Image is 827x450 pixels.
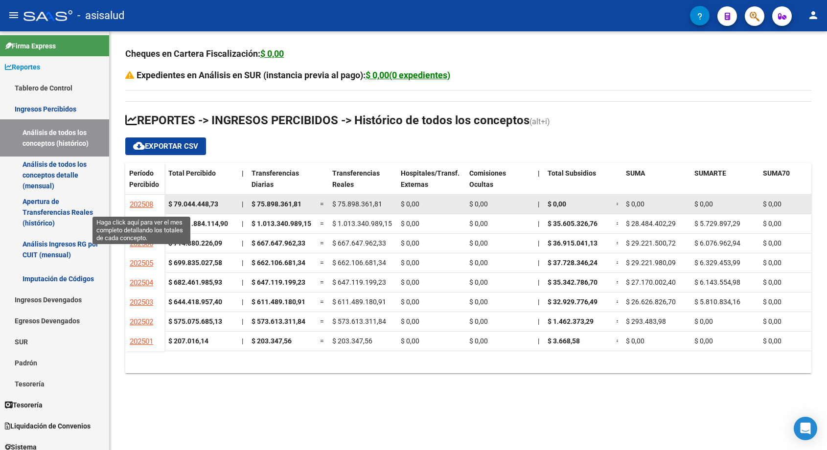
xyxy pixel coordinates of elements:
[616,220,620,227] span: =
[548,169,596,177] span: Total Subsidios
[469,337,488,345] span: $ 0,00
[763,317,781,325] span: $ 0,00
[548,317,594,325] span: $ 1.462.373,29
[130,337,153,346] span: 202501
[242,220,243,227] span: |
[252,278,305,286] span: $ 647.119.199,23
[320,220,324,227] span: =
[694,298,740,306] span: $ 5.810.834,16
[164,163,238,204] datatable-header-cell: Total Percibido
[133,140,145,152] mat-icon: cloud_download
[763,200,781,208] span: $ 0,00
[529,117,550,126] span: (alt+i)
[252,259,305,267] span: $ 662.106.681,34
[5,421,91,431] span: Liquidación de Convenios
[763,298,781,306] span: $ 0,00
[366,68,450,82] div: $ 0,00(0 expedientes)
[238,163,248,204] datatable-header-cell: |
[332,169,380,188] span: Transferencias Reales
[469,298,488,306] span: $ 0,00
[763,278,781,286] span: $ 0,00
[401,337,419,345] span: $ 0,00
[538,169,540,177] span: |
[133,142,198,151] span: Exportar CSV
[544,163,612,204] datatable-header-cell: Total Subsidios
[168,298,222,306] strong: $ 644.418.957,40
[548,239,597,247] span: $ 36.915.041,13
[332,337,372,345] span: $ 203.347,56
[401,169,459,188] span: Hospitales/Transf. Externas
[626,220,676,227] span: $ 28.484.402,29
[130,200,153,209] span: 202508
[763,220,781,227] span: $ 0,00
[534,163,544,204] datatable-header-cell: |
[694,220,740,227] span: $ 5.729.897,29
[469,259,488,267] span: $ 0,00
[242,239,243,247] span: |
[694,259,740,267] span: $ 6.329.453,99
[401,278,419,286] span: $ 0,00
[242,317,243,325] span: |
[548,337,580,345] span: $ 3.668,58
[694,278,740,286] span: $ 6.143.554,98
[168,259,222,267] strong: $ 699.835.027,58
[252,317,305,325] span: $ 573.613.311,84
[794,417,817,440] div: Open Intercom Messenger
[538,278,539,286] span: |
[548,278,597,286] span: $ 35.342.786,70
[401,298,419,306] span: $ 0,00
[626,278,676,286] span: $ 27.170.002,40
[320,259,324,267] span: =
[538,239,539,247] span: |
[5,400,43,410] span: Tesorería
[125,137,206,155] button: Exportar CSV
[694,200,713,208] span: $ 0,00
[401,259,419,267] span: $ 0,00
[538,317,539,325] span: |
[320,298,324,306] span: =
[538,200,539,208] span: |
[242,298,243,306] span: |
[616,298,620,306] span: =
[763,337,781,345] span: $ 0,00
[538,337,539,345] span: |
[130,239,153,248] span: 202506
[242,259,243,267] span: |
[252,239,305,247] span: $ 667.647.962,33
[401,317,419,325] span: $ 0,00
[626,317,666,325] span: $ 293.483,98
[320,200,324,208] span: =
[626,239,676,247] span: $ 29.221.500,72
[320,317,324,325] span: =
[248,163,316,204] datatable-header-cell: Transferencias Diarias
[694,317,713,325] span: $ 0,00
[332,239,386,247] span: $ 667.647.962,33
[469,200,488,208] span: $ 0,00
[168,337,208,345] strong: $ 207.016,14
[469,239,488,247] span: $ 0,00
[168,220,228,227] strong: $ 1.061.884.114,90
[469,220,488,227] span: $ 0,00
[626,259,676,267] span: $ 29.221.980,09
[252,169,299,188] span: Transferencias Diarias
[401,239,419,247] span: $ 0,00
[616,278,620,286] span: =
[5,41,56,51] span: Firma Express
[130,220,153,228] span: 202507
[397,163,465,204] datatable-header-cell: Hospitales/Transf. Externas
[548,220,597,227] span: $ 35.605.326,76
[626,298,676,306] span: $ 26.626.826,70
[137,70,450,80] strong: Expedientes en Análisis en SUR (instancia previa al pago):
[469,278,488,286] span: $ 0,00
[125,48,284,59] strong: Cheques en Cartera Fiscalización:
[538,220,539,227] span: |
[130,317,153,326] span: 202502
[252,220,311,227] span: $ 1.013.340.989,15
[626,169,645,177] span: SUMA
[332,259,386,267] span: $ 662.106.681,34
[168,239,222,247] strong: $ 714.880.226,09
[320,278,324,286] span: =
[538,298,539,306] span: |
[5,62,40,72] span: Reportes
[694,337,713,345] span: $ 0,00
